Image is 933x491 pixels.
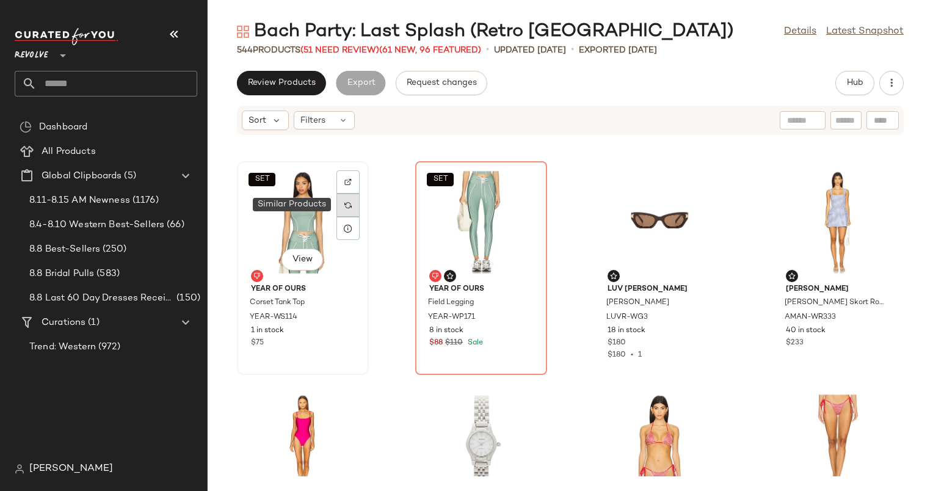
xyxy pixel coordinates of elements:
[94,267,120,281] span: (583)
[237,26,249,38] img: svg%3e
[253,272,261,280] img: svg%3e
[608,338,626,349] span: $180
[39,120,87,134] span: Dashboard
[427,173,454,186] button: SET
[251,326,284,336] span: 1 in stock
[281,249,323,271] button: View
[237,44,481,57] div: Products
[29,267,94,281] span: 8.8 Bridal Pulls
[826,24,904,39] a: Latest Snapshot
[429,326,463,336] span: 8 in stock
[15,28,118,45] img: cfy_white_logo.C9jOOHJF.svg
[237,71,326,95] button: Review Products
[432,272,439,280] img: svg%3e
[42,145,96,159] span: All Products
[608,351,626,359] span: $180
[598,165,721,279] img: LUVR-WG3_V1.jpg
[608,284,711,295] span: Luv [PERSON_NAME]
[247,78,316,88] span: Review Products
[786,326,826,336] span: 40 in stock
[486,43,489,57] span: •
[786,284,890,295] span: [PERSON_NAME]
[786,338,804,349] span: $233
[15,464,24,474] img: svg%3e
[300,46,379,55] span: (51 Need Review)
[42,169,122,183] span: Global Clipboards
[606,297,669,308] span: [PERSON_NAME]
[419,165,543,279] img: YEAR-WP171_V1.jpg
[254,175,269,184] span: SET
[429,284,533,295] span: YEAR OF OURS
[237,46,253,55] span: 544
[445,338,463,349] span: $110
[494,44,566,57] p: updated [DATE]
[396,71,487,95] button: Request changes
[251,338,264,349] span: $75
[344,178,352,186] img: svg%3e
[249,173,275,186] button: SET
[251,284,355,295] span: YEAR OF OURS
[571,43,574,57] span: •
[638,351,642,359] span: 1
[241,165,365,279] img: YEAR-WS114_V1.jpg
[29,218,164,232] span: 8.4-8.10 Western Best-Sellers
[579,44,657,57] p: Exported [DATE]
[249,114,266,127] span: Sort
[429,338,443,349] span: $88
[428,297,474,308] span: Field Legging
[606,312,648,323] span: LUVR-WG3
[465,339,483,347] span: Sale
[20,121,32,133] img: svg%3e
[835,71,874,95] button: Hub
[130,194,159,208] span: (1176)
[344,202,352,209] img: svg%3e
[96,340,120,354] span: (972)
[29,291,174,305] span: 8.8 Last 60 Day Dresses Receipts Best-Sellers
[608,326,645,336] span: 18 in stock
[610,272,617,280] img: svg%3e
[15,42,48,64] span: Revolve
[29,194,130,208] span: 8.11-8.15 AM Newness
[174,291,200,305] span: (150)
[379,46,481,55] span: (61 New, 96 Featured)
[784,24,816,39] a: Details
[122,169,136,183] span: (5)
[788,272,796,280] img: svg%3e
[846,78,863,88] span: Hub
[29,242,100,256] span: 8.8 Best-Sellers
[432,175,448,184] span: SET
[428,312,475,323] span: YEAR-WP171
[250,312,297,323] span: YEAR-WS114
[776,165,899,279] img: AMAN-WR333_V1.jpg
[626,351,638,359] span: •
[250,297,305,308] span: Corset Tank Top
[85,316,99,330] span: (1)
[292,255,313,264] span: View
[785,297,888,308] span: [PERSON_NAME] Skort Romper
[42,316,85,330] span: Curations
[785,312,836,323] span: AMAN-WR333
[300,114,325,127] span: Filters
[237,20,733,44] div: Bach Party: Last Splash (Retro [GEOGRAPHIC_DATA])
[164,218,184,232] span: (66)
[406,78,477,88] span: Request changes
[29,462,113,476] span: [PERSON_NAME]
[446,272,454,280] img: svg%3e
[29,340,96,354] span: Trend: Western
[100,242,126,256] span: (250)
